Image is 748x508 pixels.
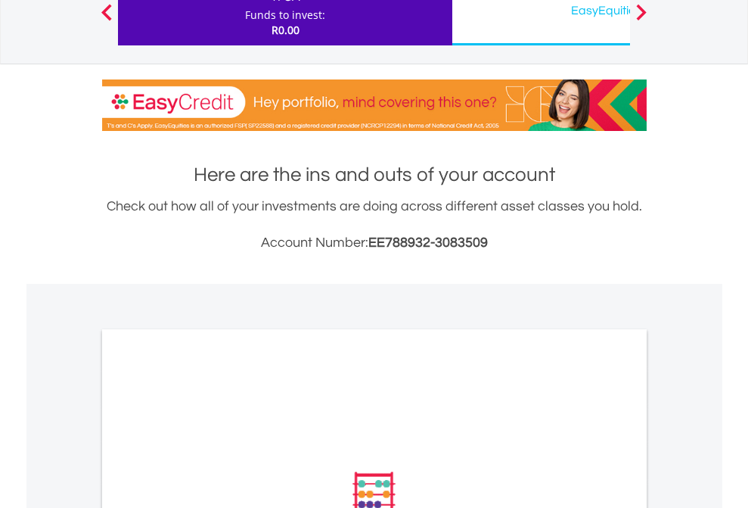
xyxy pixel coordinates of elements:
[272,23,300,37] span: R0.00
[102,161,647,189] h1: Here are the ins and outs of your account
[368,235,488,250] span: EE788932-3083509
[626,11,656,26] button: Next
[102,79,647,131] img: EasyCredit Promotion Banner
[102,196,647,254] div: Check out how all of your investments are doing across different asset classes you hold.
[102,232,647,254] h3: Account Number:
[92,11,122,26] button: Previous
[245,8,325,23] div: Funds to invest:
